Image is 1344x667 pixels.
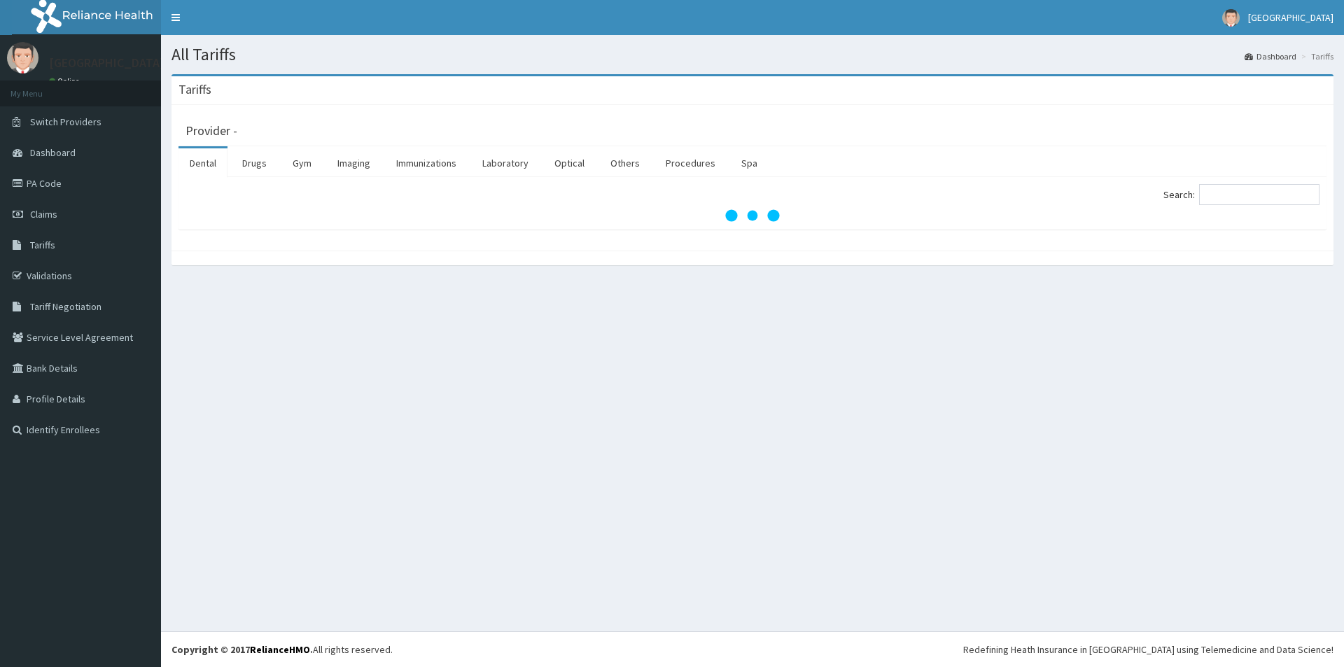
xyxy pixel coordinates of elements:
[30,300,101,313] span: Tariff Negotiation
[171,45,1333,64] h1: All Tariffs
[281,148,323,178] a: Gym
[724,188,780,244] svg: audio-loading
[161,631,1344,667] footer: All rights reserved.
[1298,50,1333,62] li: Tariffs
[1248,11,1333,24] span: [GEOGRAPHIC_DATA]
[30,146,76,159] span: Dashboard
[171,643,313,656] strong: Copyright © 2017 .
[178,83,211,96] h3: Tariffs
[30,239,55,251] span: Tariffs
[185,125,237,137] h3: Provider -
[30,208,57,220] span: Claims
[7,42,38,73] img: User Image
[385,148,468,178] a: Immunizations
[49,57,164,69] p: [GEOGRAPHIC_DATA]
[1245,50,1296,62] a: Dashboard
[178,148,227,178] a: Dental
[730,148,769,178] a: Spa
[1163,184,1319,205] label: Search:
[963,643,1333,657] div: Redefining Heath Insurance in [GEOGRAPHIC_DATA] using Telemedicine and Data Science!
[49,76,83,86] a: Online
[471,148,540,178] a: Laboratory
[30,115,101,128] span: Switch Providers
[543,148,596,178] a: Optical
[1222,9,1240,27] img: User Image
[231,148,278,178] a: Drugs
[250,643,310,656] a: RelianceHMO
[599,148,651,178] a: Others
[326,148,381,178] a: Imaging
[1199,184,1319,205] input: Search:
[654,148,727,178] a: Procedures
